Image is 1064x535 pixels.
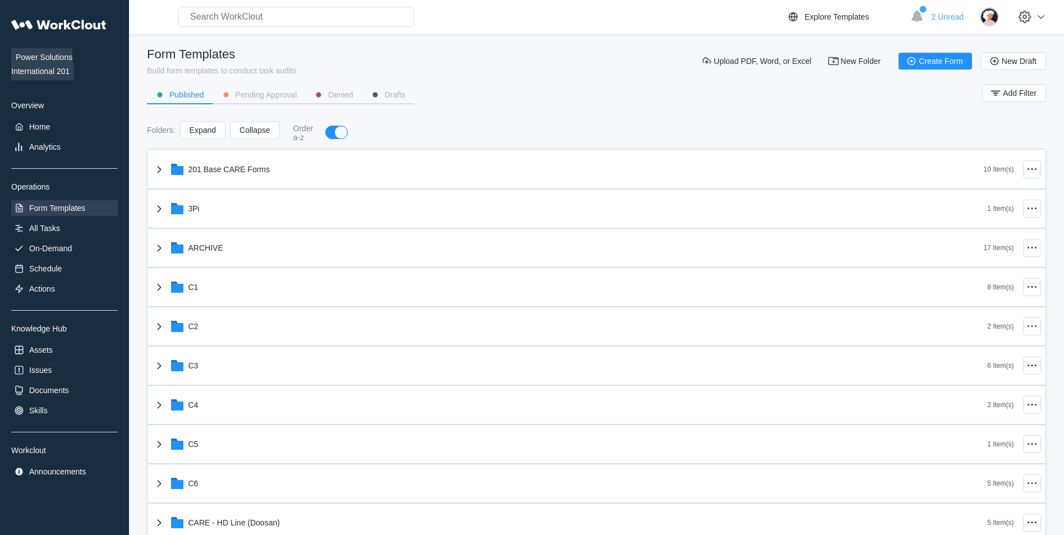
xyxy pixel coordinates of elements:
[180,121,225,139] button: Expand
[987,283,1014,291] div: 8 Item(s)
[804,12,869,21] div: Explore Templates
[11,382,118,398] a: Documents
[188,400,199,409] div: C4
[919,57,963,65] span: Create Form
[11,139,118,155] a: Analytics
[786,10,905,24] a: Explore Templates
[983,244,1014,252] div: 17 Item(s)
[980,7,999,26] img: user-4.png
[899,53,972,70] button: Create Form
[841,57,881,65] span: New Folder
[328,91,353,99] div: Denied
[1003,89,1037,97] span: Add Filter
[188,361,199,370] div: C3
[188,479,199,488] div: C6
[11,261,118,276] a: Schedule
[1002,57,1037,65] span: New Draft
[11,200,118,216] a: Form Templates
[11,403,118,418] a: Skills
[11,464,118,479] a: Announcements
[147,47,297,62] div: Form Templates
[11,241,118,256] a: On-Demand
[987,322,1014,330] div: 2 Item(s)
[213,86,306,103] button: Pending Approval
[190,126,216,134] span: Expand
[385,91,406,99] div: Drafts
[29,345,53,354] div: Assets
[188,518,280,527] div: CARE - HD Line (Doosan)
[987,401,1014,409] div: 2 Item(s)
[29,264,62,273] div: Schedule
[29,142,61,151] div: Analytics
[983,165,1014,173] div: 10 Item(s)
[11,342,118,358] a: Assets
[362,86,414,103] button: Drafts
[293,124,315,142] div: Order a-z
[714,57,812,65] span: Upload PDF, Word, or Excel
[11,446,118,455] div: Workclout
[188,440,199,449] div: C5
[987,362,1014,370] div: 6 Item(s)
[987,440,1014,448] div: 1 Item(s)
[188,165,270,174] div: 201 Base CARE Forms
[11,101,118,110] div: Overview
[147,126,176,135] div: Folders :
[821,53,890,70] button: New Folder
[239,126,270,134] span: Collapse
[982,84,1046,102] button: Add Filter
[11,281,118,297] a: Actions
[29,386,69,395] div: Documents
[29,122,50,131] div: Home
[230,121,279,139] button: Collapse
[147,86,213,103] button: Published
[188,322,199,331] div: C2
[306,86,362,103] button: Denied
[29,467,86,476] div: Announcements
[29,244,72,253] div: On-Demand
[987,479,1014,487] div: 5 Item(s)
[11,324,118,333] div: Knowledge Hub
[29,284,55,293] div: Actions
[987,205,1014,213] div: 1 Item(s)
[11,362,118,378] a: Issues
[931,12,964,21] span: 2 Unread
[11,220,118,236] a: All Tasks
[169,91,204,99] div: Published
[188,243,223,252] div: ARCHIVE
[987,519,1014,527] div: 5 Item(s)
[29,366,52,375] div: Issues
[236,91,297,99] div: Pending Approval
[11,182,118,191] div: Operations
[178,7,414,27] input: Search WorkClout
[188,204,200,213] div: 3Pi
[11,119,118,135] a: Home
[29,224,60,233] div: All Tasks
[11,48,74,80] span: Power Solutions International 201
[188,283,199,292] div: C1
[147,66,297,75] div: Build form templates to conduct task audits
[981,52,1046,70] button: New Draft
[29,204,85,213] div: Form Templates
[29,406,48,415] div: Skills
[694,53,821,70] button: Upload PDF, Word, or Excel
